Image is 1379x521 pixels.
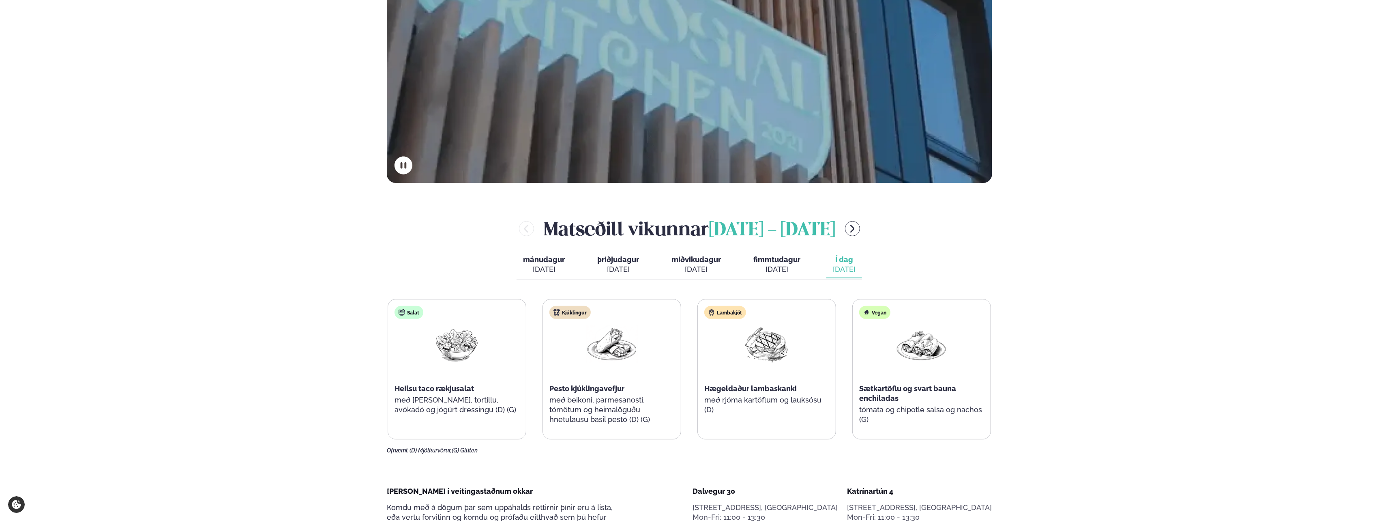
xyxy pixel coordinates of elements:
img: salad.svg [399,309,405,316]
img: Wraps.png [586,325,638,363]
div: Lambakjöt [704,306,746,319]
span: Pesto kjúklingavefjur [549,384,624,393]
p: [STREET_ADDRESS], [GEOGRAPHIC_DATA] [693,503,838,512]
img: Beef-Meat.png [741,325,793,363]
div: Salat [395,306,423,319]
img: chicken.svg [553,309,560,316]
div: [DATE] [671,265,721,274]
button: fimmtudagur [DATE] [747,252,807,278]
a: Cookie settings [8,496,25,513]
button: Í dag [DATE] [826,252,862,278]
p: [STREET_ADDRESS], [GEOGRAPHIC_DATA] [847,503,992,512]
img: Vegan.svg [863,309,870,316]
div: [DATE] [833,265,856,274]
span: Heilsu taco rækjusalat [395,384,474,393]
span: fimmtudagur [753,255,800,264]
div: Kjúklingur [549,306,591,319]
button: menu-btn-right [845,221,860,236]
span: Ofnæmi: [387,447,408,454]
span: [DATE] - [DATE] [709,222,835,239]
div: Katrínartún 4 [847,487,992,496]
button: menu-btn-left [519,221,534,236]
span: [PERSON_NAME] í veitingastaðnum okkar [387,487,533,495]
img: Salad.png [431,325,483,363]
img: Lamb.svg [708,309,715,316]
span: Sætkartöflu og svart bauna enchiladas [859,384,956,403]
span: mánudagur [523,255,565,264]
div: [DATE] [523,265,565,274]
span: Í dag [833,255,856,265]
p: með rjóma kartöflum og lauksósu (D) [704,395,829,415]
div: Dalvegur 30 [693,487,838,496]
span: þriðjudagur [597,255,639,264]
p: með beikoni, parmesanosti, tómötum og heimalöguðu hnetulausu basil pestó (D) (G) [549,395,674,424]
div: [DATE] [597,265,639,274]
span: (G) Glúten [452,447,478,454]
span: (D) Mjólkurvörur, [410,447,452,454]
button: þriðjudagur [DATE] [591,252,646,278]
span: miðvikudagur [671,255,721,264]
button: miðvikudagur [DATE] [665,252,727,278]
div: [DATE] [753,265,800,274]
button: mánudagur [DATE] [517,252,571,278]
img: Enchilada.png [896,325,948,364]
span: Hægeldaður lambaskanki [704,384,797,393]
div: Vegan [859,306,890,319]
p: tómata og chipotle salsa og nachos (G) [859,405,984,424]
p: með [PERSON_NAME], tortillu, avókadó og jógúrt dressingu (D) (G) [395,395,519,415]
h2: Matseðill vikunnar [544,215,835,242]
